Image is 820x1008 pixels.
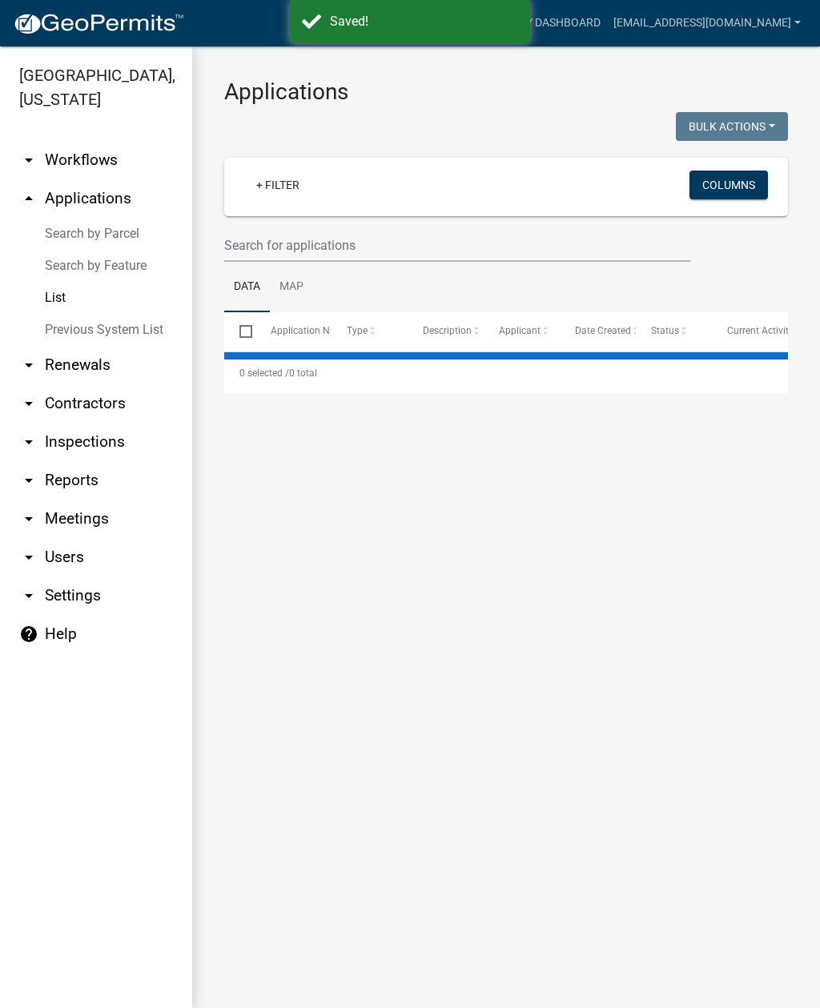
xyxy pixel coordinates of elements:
[19,548,38,567] i: arrow_drop_down
[224,262,270,313] a: Data
[19,355,38,375] i: arrow_drop_down
[19,394,38,413] i: arrow_drop_down
[330,12,518,31] div: Saved!
[224,312,255,351] datatable-header-cell: Select
[270,262,313,313] a: Map
[224,229,690,262] input: Search for applications
[19,151,38,170] i: arrow_drop_down
[499,325,541,336] span: Applicant
[19,509,38,528] i: arrow_drop_down
[19,624,38,644] i: help
[651,325,679,336] span: Status
[255,312,331,351] datatable-header-cell: Application Number
[607,8,807,38] a: [EMAIL_ADDRESS][DOMAIN_NAME]
[271,325,358,336] span: Application Number
[19,432,38,452] i: arrow_drop_down
[727,325,794,336] span: Current Activity
[636,312,712,351] datatable-header-cell: Status
[676,112,788,141] button: Bulk Actions
[484,312,560,351] datatable-header-cell: Applicant
[224,353,788,393] div: 0 total
[224,78,788,106] h3: Applications
[347,325,368,336] span: Type
[19,586,38,605] i: arrow_drop_down
[243,171,312,199] a: + Filter
[239,367,289,379] span: 0 selected /
[331,312,407,351] datatable-header-cell: Type
[510,8,607,38] a: My Dashboard
[712,312,788,351] datatable-header-cell: Current Activity
[423,325,472,336] span: Description
[560,312,636,351] datatable-header-cell: Date Created
[19,189,38,208] i: arrow_drop_up
[689,171,768,199] button: Columns
[19,471,38,490] i: arrow_drop_down
[575,325,631,336] span: Date Created
[408,312,484,351] datatable-header-cell: Description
